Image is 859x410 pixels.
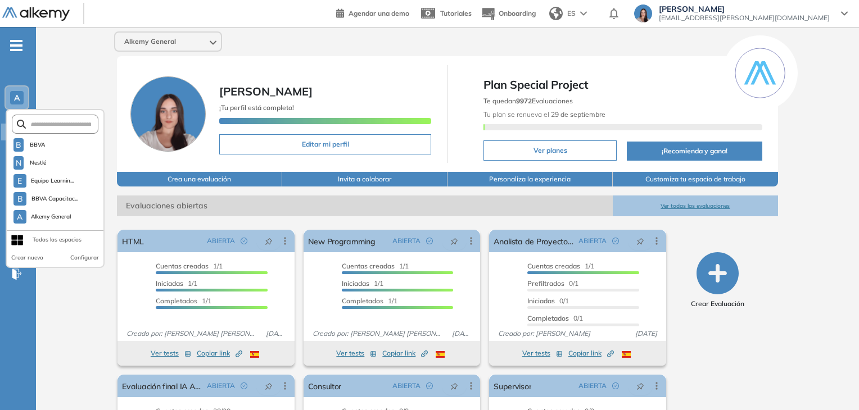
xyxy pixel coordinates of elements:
[578,236,607,246] span: ABIERTA
[568,347,614,360] button: Copiar link
[580,11,587,16] img: arrow
[527,314,569,322] span: Completados
[483,97,573,105] span: Te quedan Evaluaciones
[10,44,22,47] i: -
[256,232,281,250] button: pushpin
[527,297,569,305] span: 0/1
[483,110,605,119] span: Tu plan se renueva el
[342,297,383,305] span: Completados
[219,134,431,154] button: Editar mi perfil
[494,375,531,397] a: Supervisor
[122,329,261,339] span: Creado por: [PERSON_NAME] [PERSON_NAME]
[17,194,23,203] span: B
[207,236,235,246] span: ABIERTA
[156,297,211,305] span: 1/1
[549,110,605,119] b: 29 de septiembre
[627,142,762,161] button: ¡Recomienda y gana!
[442,232,467,250] button: pushpin
[117,172,282,186] button: Crea una evaluación
[527,279,564,288] span: Prefiltrados
[265,381,273,390] span: pushpin
[613,195,778,216] button: Ver todas las evaluaciones
[426,382,433,389] span: check-circle
[122,375,202,397] a: Evaluación final IA Academy | Pomelo
[308,329,447,339] span: Creado por: [PERSON_NAME] [PERSON_NAME]
[382,347,428,360] button: Copiar link
[197,348,242,358] span: Copiar link
[659,13,830,22] span: [EMAIL_ADDRESS][PERSON_NAME][DOMAIN_NAME]
[481,2,536,26] button: Onboarding
[342,279,369,288] span: Iniciadas
[122,230,144,252] a: HTML
[659,4,830,13] span: [PERSON_NAME]
[342,297,397,305] span: 1/1
[527,262,580,270] span: Cuentas creadas
[447,329,476,339] span: [DATE]
[70,253,99,262] button: Configurar
[219,103,294,112] span: ¡Tu perfil está completo!
[613,172,778,186] button: Customiza tu espacio de trabajo
[628,232,653,250] button: pushpin
[483,140,617,161] button: Ver planes
[657,280,859,410] iframe: Chat Widget
[494,329,595,339] span: Creado por: [PERSON_NAME]
[28,140,47,149] span: BBVA
[156,262,223,270] span: 1/1
[156,297,197,305] span: Completados
[527,279,578,288] span: 0/1
[567,8,576,19] span: ES
[250,351,259,358] img: ESP
[691,252,744,309] button: Crear Evaluación
[636,381,644,390] span: pushpin
[527,297,555,305] span: Iniciadas
[494,230,573,252] a: Analista de Proyecto - OPS SEP
[14,93,20,102] span: A
[527,262,594,270] span: 1/1
[308,230,376,252] a: New Programming
[622,351,631,358] img: ESP
[636,236,644,245] span: pushpin
[442,377,467,395] button: pushpin
[440,9,472,17] span: Tutoriales
[342,279,383,288] span: 1/1
[628,377,653,395] button: pushpin
[282,172,447,186] button: Invita a colaborar
[156,279,197,288] span: 1/1
[16,158,21,167] span: N
[522,347,563,360] button: Ver tests
[33,235,82,244] div: Todos los espacios
[241,382,247,389] span: check-circle
[516,97,532,105] b: 9972
[241,238,247,244] span: check-circle
[16,140,21,149] span: B
[336,347,377,360] button: Ver tests
[2,7,70,21] img: Logo
[631,329,662,339] span: [DATE]
[450,236,458,245] span: pushpin
[549,7,563,20] img: world
[612,238,619,244] span: check-circle
[436,351,445,358] img: ESP
[261,329,290,339] span: [DATE]
[207,381,235,391] span: ABIERTA
[28,158,48,167] span: Nestlé
[336,6,409,19] a: Agendar una demo
[197,347,242,360] button: Copiar link
[31,194,78,203] span: BBVA Capacitac...
[219,84,313,98] span: [PERSON_NAME]
[657,280,859,410] div: Widget de chat
[308,375,342,397] a: Consultor
[568,348,614,358] span: Copiar link
[17,212,22,221] span: A
[392,381,421,391] span: ABIERTA
[382,348,428,358] span: Copiar link
[31,176,74,185] span: Equipo Learnin...
[156,279,183,288] span: Iniciadas
[342,262,409,270] span: 1/1
[17,176,22,185] span: E
[31,212,71,221] span: Alkemy General
[124,37,176,46] span: Alkemy General
[151,347,191,360] button: Ver tests
[450,381,458,390] span: pushpin
[527,314,583,322] span: 0/1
